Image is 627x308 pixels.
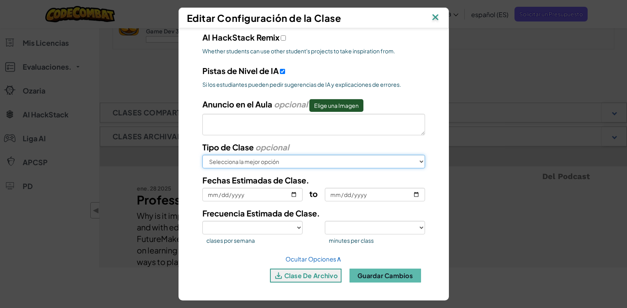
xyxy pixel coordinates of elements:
[202,208,320,218] span: Frecuencia Estimada de Clase.
[202,66,279,76] span: Pistas de Nivel de IA
[202,47,425,55] span: Whether students can use other student's projects to take inspiration from.
[274,99,308,109] i: opcional
[202,99,272,109] span: Anuncio en el Aula
[202,80,425,88] span: Si los estudiantes pueden pedir sugerencias de IA y explicaciones de errores.
[430,12,441,24] img: IconClose.svg
[206,236,303,244] span: clases por semana
[309,99,363,112] button: Anuncio en el Aula opcional
[202,175,309,185] span: Fechas Estimadas de Clase.
[309,189,318,199] span: to
[336,254,342,263] span: ∧
[255,142,289,152] i: opcional
[187,12,342,24] span: Editar Configuración de la Clase
[329,236,425,244] span: minutes per class
[285,255,342,263] a: Ocultar Opciones
[202,32,280,42] span: AI HackStack Remix
[202,142,254,152] span: Tipo de Clase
